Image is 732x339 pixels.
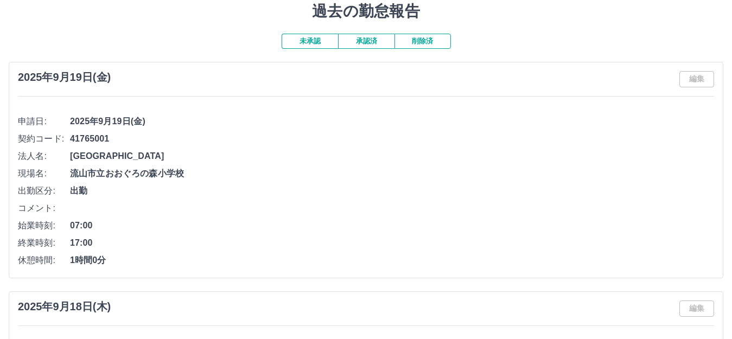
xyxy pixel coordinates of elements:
span: 終業時刻: [18,236,70,250]
button: 承認済 [338,34,394,49]
span: 始業時刻: [18,219,70,232]
span: 現場名: [18,167,70,180]
h3: 2025年9月18日(木) [18,300,111,313]
span: 出勤区分: [18,184,70,197]
span: 2025年9月19日(金) [70,115,714,128]
span: 07:00 [70,219,714,232]
span: 法人名: [18,150,70,163]
span: 契約コード: [18,132,70,145]
h1: 過去の勤怠報告 [9,2,723,21]
span: 申請日: [18,115,70,128]
span: 休憩時間: [18,254,70,267]
span: 41765001 [70,132,714,145]
span: 出勤 [70,184,714,197]
span: 流山市立おおぐろの森小学校 [70,167,714,180]
h3: 2025年9月19日(金) [18,71,111,84]
span: [GEOGRAPHIC_DATA] [70,150,714,163]
button: 削除済 [394,34,451,49]
span: 17:00 [70,236,714,250]
span: 1時間0分 [70,254,714,267]
span: コメント: [18,202,70,215]
button: 未承認 [282,34,338,49]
